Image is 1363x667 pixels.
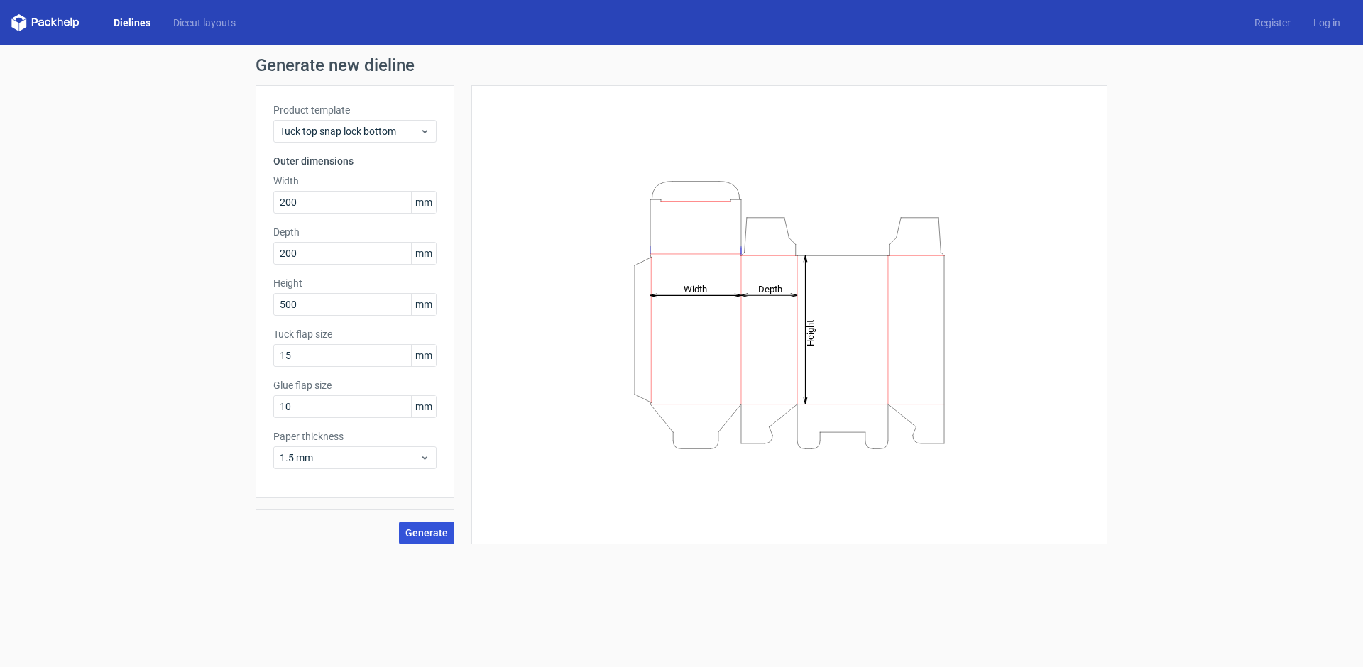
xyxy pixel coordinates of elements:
[405,528,448,538] span: Generate
[411,345,436,366] span: mm
[280,124,420,138] span: Tuck top snap lock bottom
[411,243,436,264] span: mm
[280,451,420,465] span: 1.5 mm
[273,225,437,239] label: Depth
[399,522,454,544] button: Generate
[273,327,437,341] label: Tuck flap size
[411,192,436,213] span: mm
[273,103,437,117] label: Product template
[411,294,436,315] span: mm
[273,276,437,290] label: Height
[273,154,437,168] h3: Outer dimensions
[256,57,1107,74] h1: Generate new dieline
[102,16,162,30] a: Dielines
[805,319,816,346] tspan: Height
[1243,16,1302,30] a: Register
[758,283,782,294] tspan: Depth
[684,283,707,294] tspan: Width
[273,378,437,392] label: Glue flap size
[162,16,247,30] a: Diecut layouts
[273,429,437,443] label: Paper thickness
[411,396,436,417] span: mm
[1302,16,1352,30] a: Log in
[273,174,437,188] label: Width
